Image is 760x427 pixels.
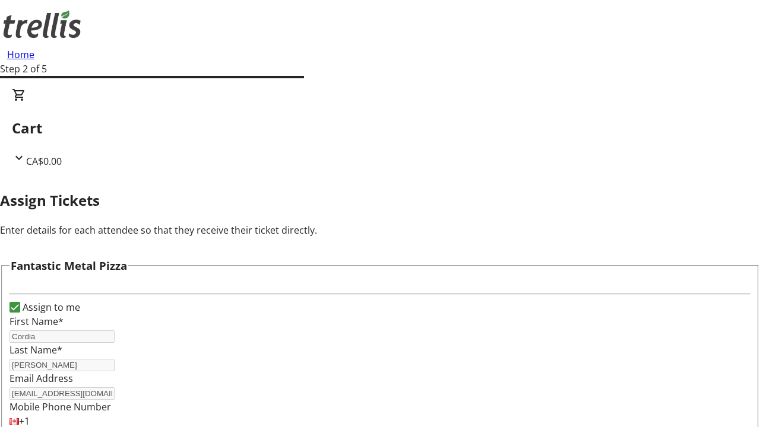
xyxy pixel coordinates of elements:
[11,257,127,274] h3: Fantastic Metal Pizza
[9,343,62,356] label: Last Name*
[12,88,748,168] div: CartCA$0.00
[9,400,111,413] label: Mobile Phone Number
[20,300,80,314] label: Assign to me
[12,117,748,139] h2: Cart
[9,372,73,385] label: Email Address
[9,315,64,328] label: First Name*
[26,155,62,168] span: CA$0.00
